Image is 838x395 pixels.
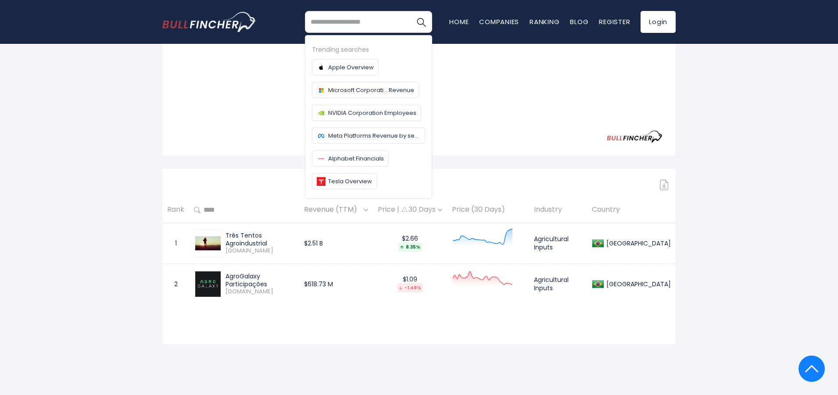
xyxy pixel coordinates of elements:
[162,223,189,263] td: 1
[397,283,423,292] div: -1.49%
[162,263,189,304] td: 2
[479,17,519,26] a: Companies
[641,11,676,33] a: Login
[378,275,442,292] div: $1.09
[378,235,442,252] div: $2.66
[604,239,671,247] div: [GEOGRAPHIC_DATA]
[312,128,425,144] a: Meta Platforms Revenue by segment
[529,223,587,263] td: Agricultural Inputs
[328,85,414,95] span: Microsoft Corporati... Revenue
[162,197,189,223] th: Rank
[529,263,587,304] td: Agricultural Inputs
[312,173,377,189] a: Tesla Overview
[226,247,294,255] span: [DOMAIN_NAME]
[304,203,362,217] span: Revenue (TTM)
[162,12,257,32] a: Go to homepage
[570,17,588,26] a: Blog
[529,197,587,223] th: Industry
[312,82,419,98] a: Microsoft Corporati... Revenue
[195,236,221,250] img: TTEN3.SA.png
[328,154,384,163] span: Alphabet Financials
[312,105,421,121] a: NVIDIA Corporation Employees
[317,109,326,117] img: Company logo
[195,271,221,297] img: AGXY3.SA.png
[317,154,326,163] img: Company logo
[317,86,326,95] img: Company logo
[447,197,529,223] th: Price (30 Days)
[299,263,373,304] td: $618.73 M
[449,17,469,26] a: Home
[299,223,373,263] td: $2.51 B
[328,177,372,186] span: Tesla Overview
[226,288,294,295] span: [DOMAIN_NAME]
[599,17,630,26] a: Register
[398,242,422,252] div: 8.35%
[328,131,420,140] span: Meta Platforms Revenue by segment
[378,205,442,214] div: Price | 30 Days
[312,45,425,55] div: Trending searches
[226,272,294,288] div: AgroGalaxy Participações
[317,63,326,72] img: Company logo
[317,132,326,140] img: Company logo
[328,63,374,72] span: Apple Overview
[317,177,326,186] img: Company logo
[312,150,389,167] a: Alphabet Financials
[328,108,416,117] span: NVIDIA Corporation Employees
[226,231,294,247] div: Três Tentos Agroindustrial
[530,17,559,26] a: Ranking
[312,59,379,75] a: Apple Overview
[162,12,257,32] img: bullfincher logo
[604,280,671,288] div: [GEOGRAPHIC_DATA]
[410,11,432,33] button: Search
